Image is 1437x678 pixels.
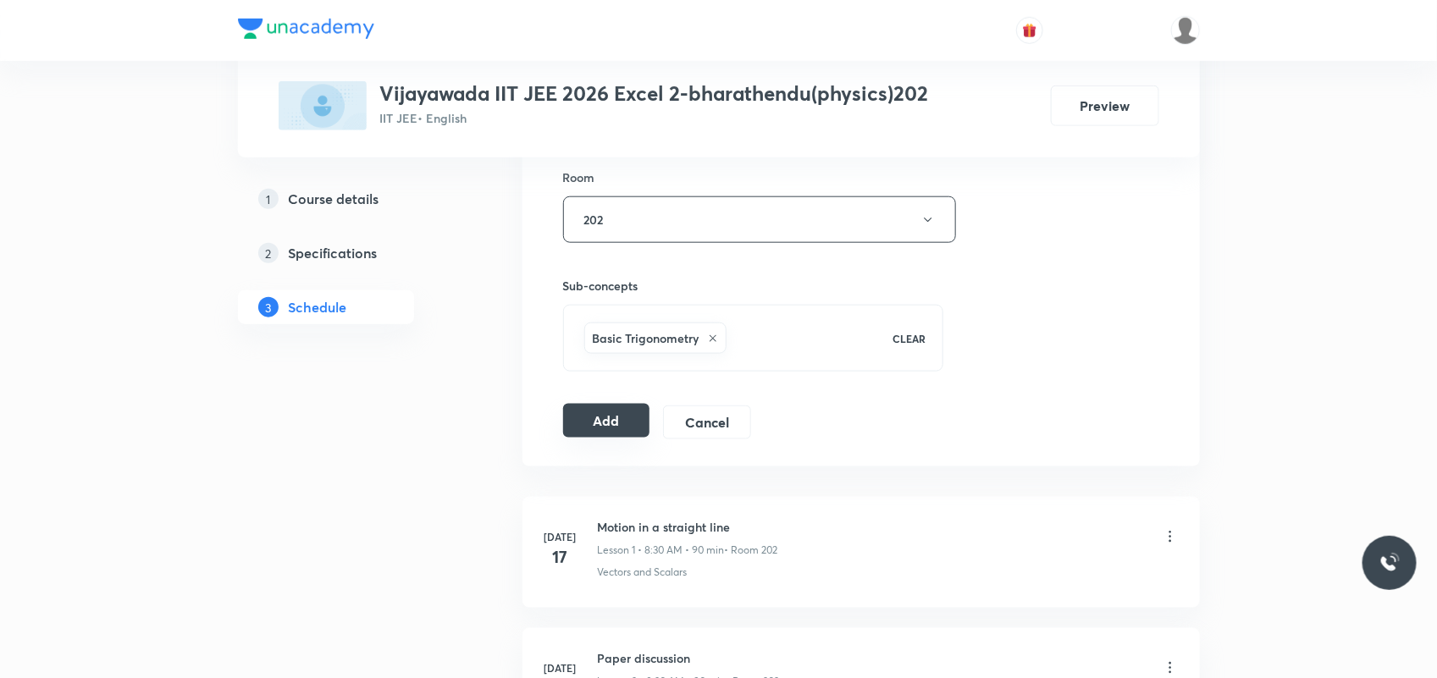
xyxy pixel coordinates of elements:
[563,196,956,243] button: 202
[1379,553,1400,573] img: ttu
[258,243,279,263] p: 2
[1022,23,1037,38] img: avatar
[1171,16,1200,45] img: S Naga kusuma Alekhya
[238,19,374,43] a: Company Logo
[598,649,780,667] h6: Paper discussion
[258,297,279,317] p: 3
[563,168,595,186] h6: Room
[544,529,578,544] h6: [DATE]
[598,518,778,536] h6: Motion in a straight line
[258,189,279,209] p: 1
[380,81,929,106] h3: Vijayawada IIT JEE 2026 Excel 2-bharathendu(physics)202
[238,19,374,39] img: Company Logo
[725,543,778,558] p: • Room 202
[663,405,750,439] button: Cancel
[238,236,468,270] a: 2Specifications
[563,404,650,438] button: Add
[279,81,367,130] img: B59B8393-D185-47A0-A061-A4A194805DD7_plus.png
[238,182,468,216] a: 1Course details
[1016,17,1043,44] button: avatar
[593,329,699,347] h6: Basic Trigonometry
[289,297,347,317] h5: Schedule
[289,189,379,209] h5: Course details
[289,243,378,263] h5: Specifications
[893,331,926,346] p: CLEAR
[598,543,725,558] p: Lesson 1 • 8:30 AM • 90 min
[380,109,929,127] p: IIT JEE • English
[544,544,578,570] h4: 17
[598,565,688,580] p: Vectors and Scalars
[544,660,578,675] h6: [DATE]
[563,277,944,295] h6: Sub-concepts
[1051,85,1159,126] button: Preview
